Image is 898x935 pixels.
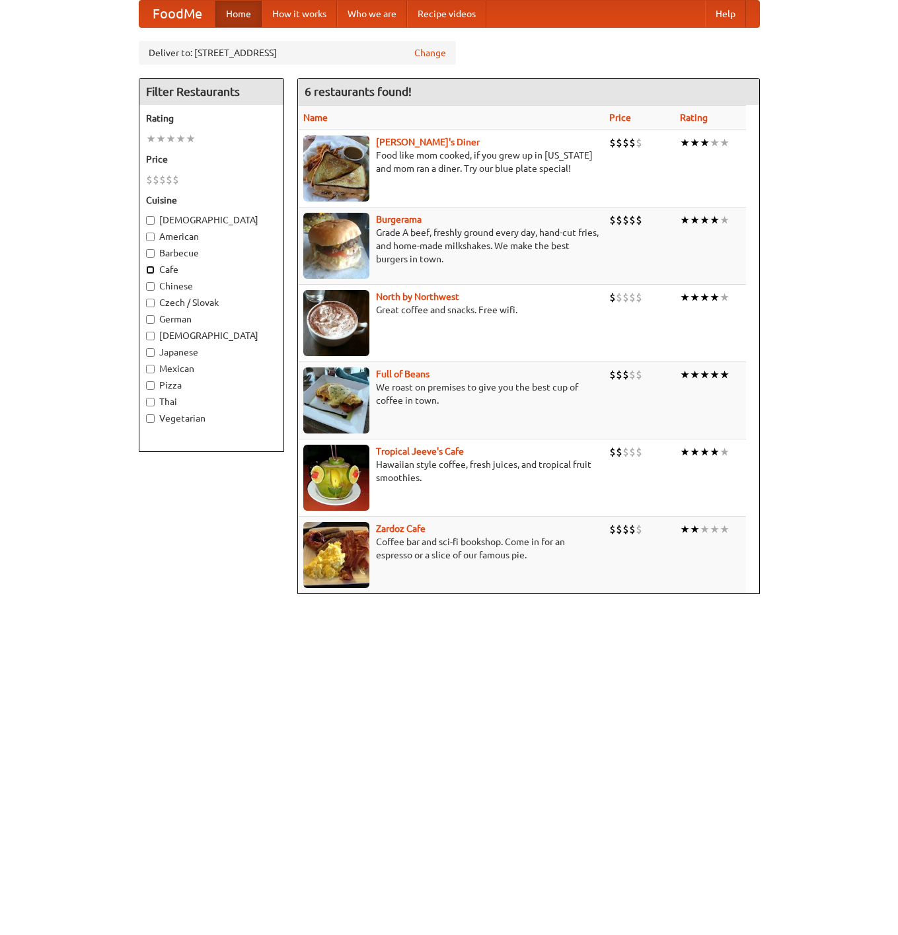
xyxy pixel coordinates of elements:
[146,280,277,293] label: Chinese
[146,213,277,227] label: [DEMOGRAPHIC_DATA]
[146,246,277,260] label: Barbecue
[616,135,622,150] li: $
[146,263,277,276] label: Cafe
[146,381,155,390] input: Pizza
[629,290,636,305] li: $
[303,458,599,484] p: Hawaiian style coffee, fresh juices, and tropical fruit smoothies.
[636,290,642,305] li: $
[376,137,480,147] a: [PERSON_NAME]'s Diner
[622,445,629,459] li: $
[609,135,616,150] li: $
[146,172,153,187] li: $
[700,135,710,150] li: ★
[690,213,700,227] li: ★
[616,367,622,382] li: $
[622,135,629,150] li: $
[146,346,277,359] label: Japanese
[720,445,730,459] li: ★
[720,290,730,305] li: ★
[680,522,690,537] li: ★
[303,135,369,202] img: sallys.jpg
[262,1,337,27] a: How it works
[710,135,720,150] li: ★
[376,291,459,302] a: North by Northwest
[616,213,622,227] li: $
[376,523,426,534] a: Zardoz Cafe
[609,290,616,305] li: $
[414,46,446,59] a: Change
[609,367,616,382] li: $
[303,535,599,562] p: Coffee bar and sci-fi bookshop. Come in for an espresso or a slice of our famous pie.
[146,332,155,340] input: [DEMOGRAPHIC_DATA]
[609,522,616,537] li: $
[305,85,412,98] ng-pluralize: 6 restaurants found!
[186,131,196,146] li: ★
[705,1,746,27] a: Help
[303,367,369,433] img: beans.jpg
[146,379,277,392] label: Pizza
[636,135,642,150] li: $
[680,445,690,459] li: ★
[609,112,631,123] a: Price
[172,172,179,187] li: $
[376,446,464,457] a: Tropical Jeeve's Cafe
[710,445,720,459] li: ★
[636,445,642,459] li: $
[139,79,283,105] h4: Filter Restaurants
[690,290,700,305] li: ★
[159,172,166,187] li: $
[700,290,710,305] li: ★
[303,226,599,266] p: Grade A beef, freshly ground every day, hand-cut fries, and home-made milkshakes. We make the bes...
[303,381,599,407] p: We roast on premises to give you the best cup of coffee in town.
[700,522,710,537] li: ★
[146,282,155,291] input: Chinese
[337,1,407,27] a: Who we are
[166,131,176,146] li: ★
[139,41,456,65] div: Deliver to: [STREET_ADDRESS]
[146,365,155,373] input: Mexican
[629,135,636,150] li: $
[146,395,277,408] label: Thai
[720,367,730,382] li: ★
[629,522,636,537] li: $
[690,522,700,537] li: ★
[720,522,730,537] li: ★
[720,213,730,227] li: ★
[622,290,629,305] li: $
[146,398,155,406] input: Thai
[146,412,277,425] label: Vegetarian
[690,367,700,382] li: ★
[146,329,277,342] label: [DEMOGRAPHIC_DATA]
[303,522,369,588] img: zardoz.jpg
[710,213,720,227] li: ★
[376,369,430,379] a: Full of Beans
[629,213,636,227] li: $
[146,414,155,423] input: Vegetarian
[710,522,720,537] li: ★
[146,112,277,125] h5: Rating
[680,367,690,382] li: ★
[710,367,720,382] li: ★
[616,290,622,305] li: $
[680,290,690,305] li: ★
[376,214,422,225] a: Burgerama
[636,367,642,382] li: $
[303,445,369,511] img: jeeves.jpg
[146,296,277,309] label: Czech / Slovak
[407,1,486,27] a: Recipe videos
[156,131,166,146] li: ★
[146,362,277,375] label: Mexican
[636,522,642,537] li: $
[616,522,622,537] li: $
[622,367,629,382] li: $
[146,153,277,166] h5: Price
[700,213,710,227] li: ★
[139,1,215,27] a: FoodMe
[700,367,710,382] li: ★
[710,290,720,305] li: ★
[146,216,155,225] input: [DEMOGRAPHIC_DATA]
[303,303,599,317] p: Great coffee and snacks. Free wifi.
[176,131,186,146] li: ★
